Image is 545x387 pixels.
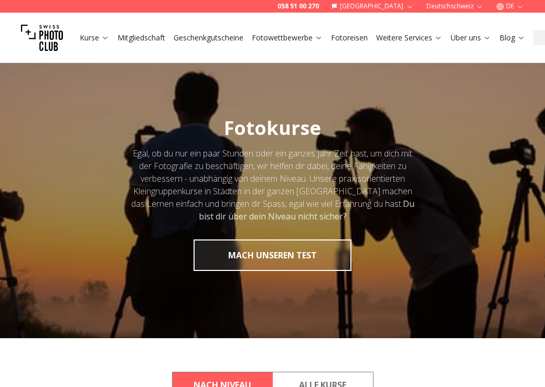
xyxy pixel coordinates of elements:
button: Geschenkgutscheine [169,30,248,45]
button: MACH UNSEREN TEST [194,239,351,271]
a: Über uns [451,33,491,43]
button: Blog [495,30,529,45]
span: Fotokurse [224,115,321,141]
a: Kurse [80,33,109,43]
a: Weitere Services [376,33,442,43]
a: Blog [499,33,525,43]
button: Weitere Services [372,30,446,45]
button: Über uns [446,30,495,45]
button: Fotowettbewerbe [248,30,327,45]
img: Swiss photo club [21,17,63,59]
button: Fotoreisen [327,30,372,45]
a: Geschenkgutscheine [174,33,243,43]
button: Mitgliedschaft [113,30,169,45]
a: Mitgliedschaft [117,33,165,43]
a: Fotoreisen [331,33,368,43]
div: Egal, ob du nur ein paar Stunden oder ein ganzes Jahr Zeit hast, um dich mit der Fotografie zu be... [130,147,415,223]
button: Kurse [76,30,113,45]
a: Fotowettbewerbe [252,33,323,43]
a: 058 51 00 270 [277,2,319,11]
